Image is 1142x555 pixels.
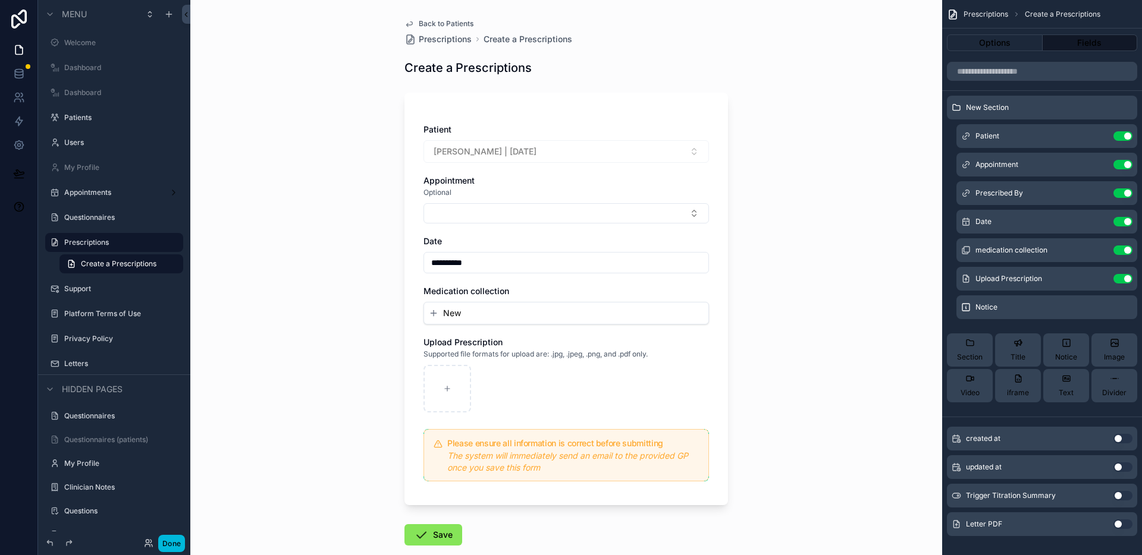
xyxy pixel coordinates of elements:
[1104,352,1125,362] span: Image
[59,254,183,273] a: Create a Prescriptions
[975,274,1042,283] span: Upload Prescription
[975,217,992,226] span: Date
[1091,333,1137,367] button: Image
[429,307,704,319] button: New
[975,160,1018,169] span: Appointment
[423,124,451,134] span: Patient
[447,439,699,447] h5: Please ensure all information is correct before submitting
[957,352,983,362] span: Section
[947,333,993,367] button: Section
[443,307,461,319] span: New
[404,33,472,45] a: Prescriptions
[1025,10,1100,19] span: Create a Prescriptions
[995,369,1041,402] button: iframe
[975,245,1047,255] span: medication collection
[64,459,176,468] label: My Profile
[404,59,532,76] h1: Create a Prescriptions
[447,450,699,474] div: _The system will immediately send an email to the provided GP once you save this form_
[64,309,176,319] label: Platform Terms of Use
[64,138,176,147] label: Users
[1007,388,1029,398] span: iframe
[404,524,462,545] button: Save
[81,259,156,269] span: Create a Prescriptions
[1043,333,1089,367] button: Notice
[64,334,176,343] label: Privacy Policy
[64,63,176,72] label: Dashboard
[64,435,176,444] label: Questionnaires (patients)
[64,113,176,122] label: Patients
[1059,388,1074,398] span: Text
[423,203,709,223] button: Select Button
[423,337,503,347] span: Upload Prescription
[64,411,176,421] label: Questionnaires
[62,383,123,395] span: Hidden pages
[975,188,1023,198] span: Prescribed By
[995,333,1041,367] button: Title
[64,38,176,48] label: Welcome
[975,131,999,141] span: Patient
[64,359,176,368] label: Letters
[64,506,176,516] label: Questions
[423,286,509,296] span: Medication collection
[62,8,87,20] span: Menu
[419,19,473,29] span: Back to Patients
[966,462,1002,472] span: updated at
[947,34,1043,51] button: Options
[1043,369,1089,402] button: Text
[447,450,688,472] em: The system will immediately send an email to the provided GP once you save this form
[64,188,159,197] label: Appointments
[966,434,1000,443] span: created at
[423,175,475,185] span: Appointment
[966,519,1002,529] span: Letter PDF
[1043,34,1138,51] button: Fields
[404,19,473,29] a: Back to Patients
[64,88,176,97] label: Dashboard
[484,33,572,45] a: Create a Prescriptions
[64,284,176,294] label: Support
[158,535,185,552] button: Done
[966,103,1009,112] span: New Section
[423,349,648,359] span: Supported file formats for upload are: .jpg, .jpeg, .png, and .pdf only.
[1055,352,1077,362] span: Notice
[975,302,997,312] span: Notice
[423,188,451,197] span: Optional
[64,213,176,222] label: Questionnaires
[964,10,1008,19] span: Prescriptions
[64,238,176,247] label: Prescriptions
[423,236,442,246] span: Date
[947,369,993,402] button: Video
[966,491,1056,500] span: Trigger Titration Summary
[1091,369,1137,402] button: Divider
[64,483,176,492] label: Clinician Notes
[1102,388,1127,398] span: Divider
[961,388,980,398] span: Video
[64,163,176,172] label: My Profile
[419,33,472,45] span: Prescriptions
[64,530,176,540] label: Documents
[1011,352,1025,362] span: Title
